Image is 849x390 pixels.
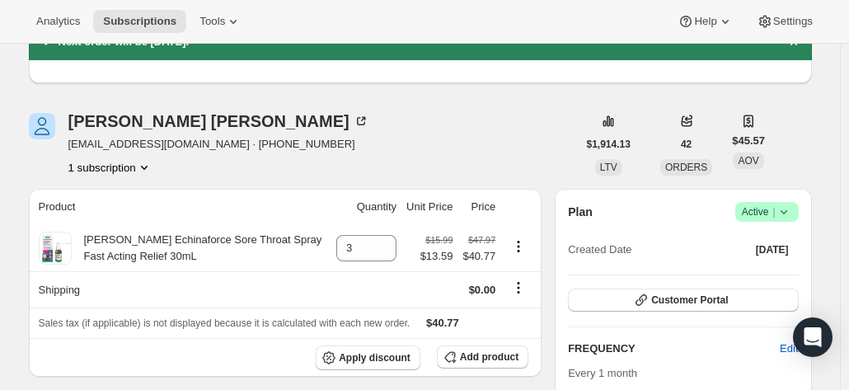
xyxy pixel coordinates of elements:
[68,113,369,129] div: [PERSON_NAME] [PERSON_NAME]
[746,238,799,261] button: [DATE]
[103,15,176,28] span: Subscriptions
[36,15,80,28] span: Analytics
[29,113,55,139] span: David Scott Sulz
[469,284,496,296] span: $0.00
[780,341,798,357] span: Edit
[651,294,728,307] span: Customer Portal
[756,243,789,256] span: [DATE]
[437,345,528,369] button: Add product
[426,317,459,329] span: $40.77
[793,317,833,357] div: Open Intercom Messenger
[316,345,420,370] button: Apply discount
[681,138,692,151] span: 42
[26,10,90,33] button: Analytics
[747,10,823,33] button: Settings
[401,189,457,225] th: Unit Price
[732,133,765,149] span: $45.57
[460,350,518,364] span: Add product
[420,248,453,265] span: $13.59
[587,138,631,151] span: $1,914.13
[72,232,327,265] div: [PERSON_NAME] Echinaforce Sore Throat Spray Fast Acting Relief 30mL
[505,237,532,256] button: Product actions
[772,205,775,218] span: |
[600,162,617,173] span: LTV
[199,15,225,28] span: Tools
[665,162,707,173] span: ORDERS
[29,189,332,225] th: Product
[577,133,640,156] button: $1,914.13
[668,10,743,33] button: Help
[568,242,631,258] span: Created Date
[457,189,500,225] th: Price
[505,279,532,297] button: Shipping actions
[425,235,453,245] small: $15.99
[29,271,332,308] th: Shipping
[568,367,637,379] span: Every 1 month
[331,189,401,225] th: Quantity
[39,317,410,329] span: Sales tax (if applicable) is not displayed because it is calculated with each new order.
[68,159,152,176] button: Product actions
[190,10,251,33] button: Tools
[339,351,410,364] span: Apply discount
[742,204,792,220] span: Active
[568,204,593,220] h2: Plan
[738,155,758,167] span: AOV
[462,248,495,265] span: $40.77
[770,336,808,362] button: Edit
[39,232,72,265] img: product img
[568,289,798,312] button: Customer Portal
[773,15,813,28] span: Settings
[671,133,701,156] button: 42
[694,15,716,28] span: Help
[93,10,186,33] button: Subscriptions
[68,136,369,153] span: [EMAIL_ADDRESS][DOMAIN_NAME] · [PHONE_NUMBER]
[568,341,780,357] h2: FREQUENCY
[468,235,495,245] small: $47.97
